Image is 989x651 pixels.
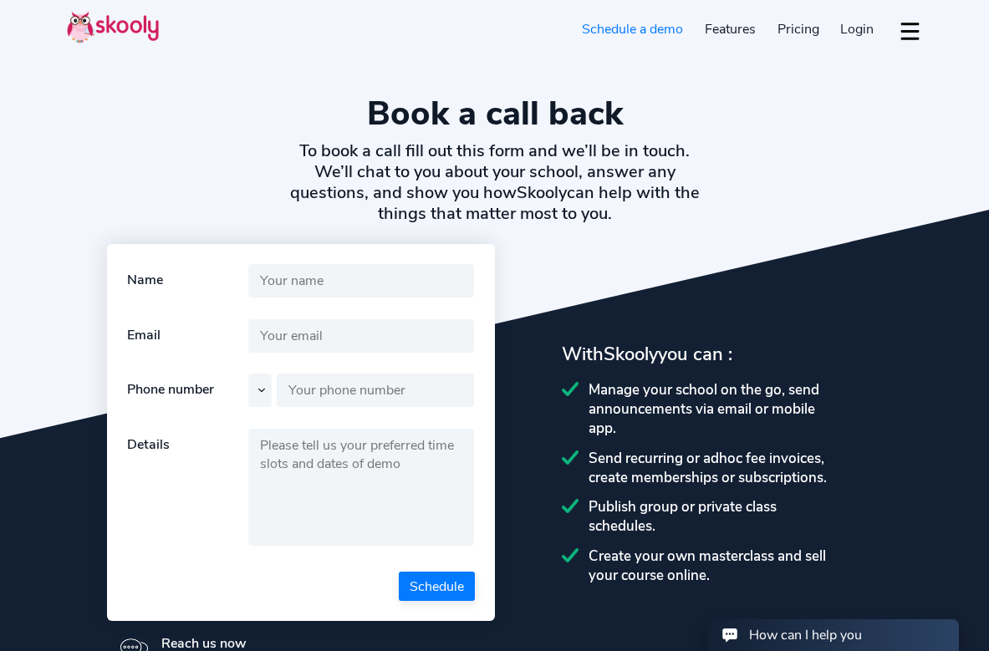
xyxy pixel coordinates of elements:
[127,264,248,298] div: Name
[777,20,819,38] span: Pricing
[840,20,874,38] span: Login
[517,181,567,204] span: Skooly
[898,12,922,50] button: dropdown menu
[562,449,883,487] div: Send recurring or adhoc fee invoices, create memberships or subscriptions.
[562,342,883,367] div: With you can :
[572,16,695,43] a: Schedule a demo
[67,11,159,43] img: Skooly
[281,140,709,224] h2: To book a call fill out this form and we’ll be in touch. We’ll chat to you about your school, ans...
[127,374,248,407] div: Phone number
[277,374,474,407] input: Your phone number
[694,16,767,43] a: Features
[127,429,248,551] div: Details
[248,264,474,298] input: Your name
[248,319,474,353] input: Your email
[604,342,658,367] span: Skooly
[562,497,883,536] div: Publish group or private class schedules.
[399,572,475,601] button: Schedule
[562,380,883,438] div: Manage your school on the go, send announcements via email or mobile app.
[127,319,248,353] div: Email
[829,16,884,43] a: Login
[67,94,922,134] h1: Book a call back
[767,16,830,43] a: Pricing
